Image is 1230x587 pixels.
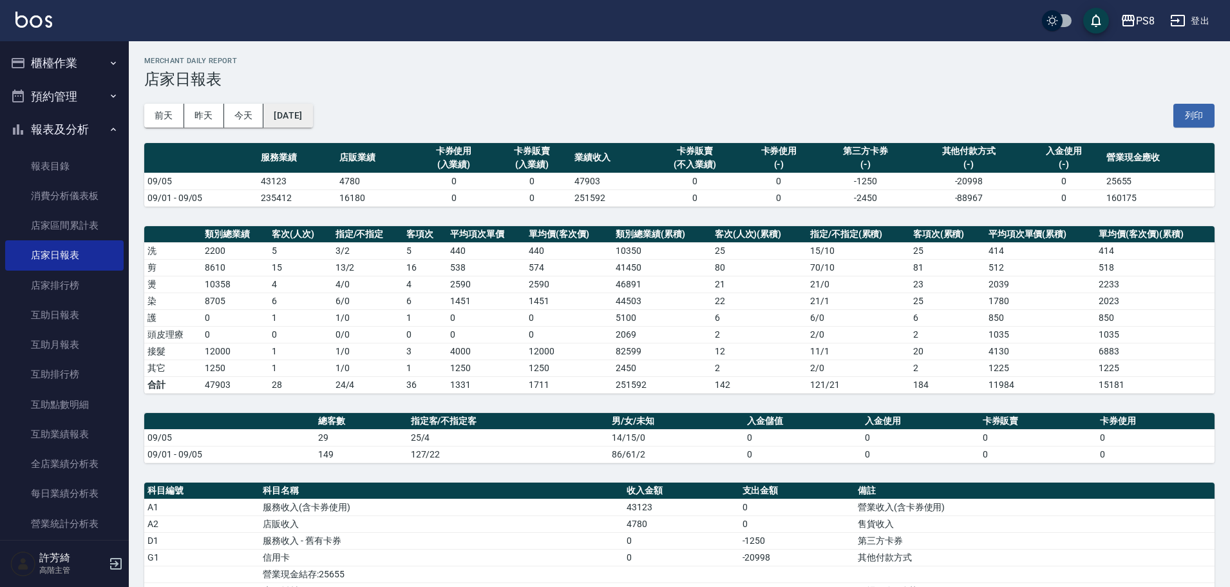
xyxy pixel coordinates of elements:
[525,276,612,293] td: 2590
[612,242,711,259] td: 10350
[202,326,269,343] td: 0
[855,515,1215,532] td: 售貨收入
[447,343,525,360] td: 4000
[623,483,739,499] th: 收入金額
[916,158,1021,171] div: (-)
[744,446,862,463] td: 0
[744,429,862,446] td: 0
[1095,309,1215,326] td: 850
[1095,343,1215,360] td: 6883
[415,173,493,189] td: 0
[144,532,260,549] td: D1
[1025,173,1103,189] td: 0
[612,343,711,360] td: 82599
[712,242,807,259] td: 25
[258,173,336,189] td: 43123
[332,309,404,326] td: 1 / 0
[612,360,711,376] td: 2450
[403,326,447,343] td: 0
[910,259,985,276] td: 81
[202,242,269,259] td: 2200
[144,376,202,393] td: 合計
[144,413,1215,463] table: a dense table
[855,549,1215,566] td: 其他付款方式
[332,226,404,243] th: 指定/不指定
[525,226,612,243] th: 單均價(客次價)
[740,173,818,189] td: 0
[1097,429,1215,446] td: 0
[623,532,739,549] td: 0
[5,46,124,80] button: 櫃檯作業
[807,376,910,393] td: 121/21
[653,144,737,158] div: 卡券販賣
[612,276,711,293] td: 46891
[496,144,568,158] div: 卡券販賣
[807,309,910,326] td: 6 / 0
[525,376,612,393] td: 1711
[447,276,525,293] td: 2590
[609,446,744,463] td: 86/61/2
[315,429,408,446] td: 29
[1103,143,1215,173] th: 營業現金應收
[807,343,910,360] td: 11 / 1
[144,173,258,189] td: 09/05
[712,293,807,309] td: 22
[807,293,910,309] td: 21 / 1
[144,343,202,360] td: 接髮
[712,276,807,293] td: 21
[1083,8,1109,34] button: save
[332,360,404,376] td: 1 / 0
[336,173,415,189] td: 4780
[571,143,650,173] th: 業績收入
[5,419,124,449] a: 互助業績報表
[447,360,525,376] td: 1250
[525,293,612,309] td: 1451
[855,532,1215,549] td: 第三方卡券
[144,499,260,515] td: A1
[144,242,202,259] td: 洗
[712,259,807,276] td: 80
[144,259,202,276] td: 剪
[712,309,807,326] td: 6
[263,104,312,128] button: [DATE]
[650,173,740,189] td: 0
[447,259,525,276] td: 538
[653,158,737,171] div: (不入業績)
[609,413,744,430] th: 男/女/未知
[418,158,490,171] div: (入業績)
[571,173,650,189] td: 47903
[5,539,124,568] a: 營業項目月分析表
[144,57,1215,65] h2: Merchant Daily Report
[260,515,623,532] td: 店販收入
[525,309,612,326] td: 0
[496,158,568,171] div: (入業績)
[1165,9,1215,33] button: 登出
[403,376,447,393] td: 36
[332,259,404,276] td: 13 / 2
[1095,276,1215,293] td: 2233
[493,173,571,189] td: 0
[184,104,224,128] button: 昨天
[910,242,985,259] td: 25
[408,413,609,430] th: 指定客/不指定客
[5,240,124,270] a: 店家日報表
[855,499,1215,515] td: 營業收入(含卡券使用)
[315,413,408,430] th: 總客數
[269,226,332,243] th: 客次(人次)
[5,181,124,211] a: 消費分析儀表板
[1103,189,1215,206] td: 160175
[979,429,1097,446] td: 0
[525,259,612,276] td: 574
[202,226,269,243] th: 類別總業績
[862,446,979,463] td: 0
[418,144,490,158] div: 卡券使用
[1095,293,1215,309] td: 2023
[525,360,612,376] td: 1250
[144,70,1215,88] h3: 店家日報表
[1028,158,1100,171] div: (-)
[1173,104,1215,128] button: 列印
[315,446,408,463] td: 149
[612,376,711,393] td: 251592
[739,549,855,566] td: -20998
[623,499,739,515] td: 43123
